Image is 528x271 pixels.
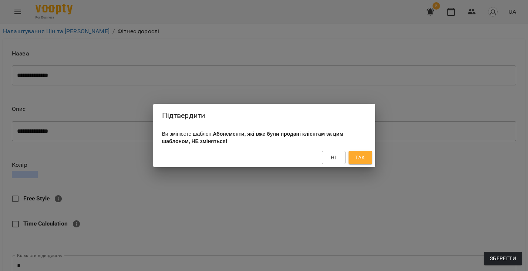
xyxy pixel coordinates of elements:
button: Ні [322,151,346,164]
span: Ні [331,153,336,162]
span: Так [355,153,365,162]
span: Ви змінюєте шаблон. [162,131,343,144]
b: Абонементи, які вже були продані клієнтам за цим шаблоном, НЕ зміняться! [162,131,343,144]
span: Зберегти [490,254,516,263]
h2: Підтвердити [162,110,366,121]
button: Так [349,151,372,164]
